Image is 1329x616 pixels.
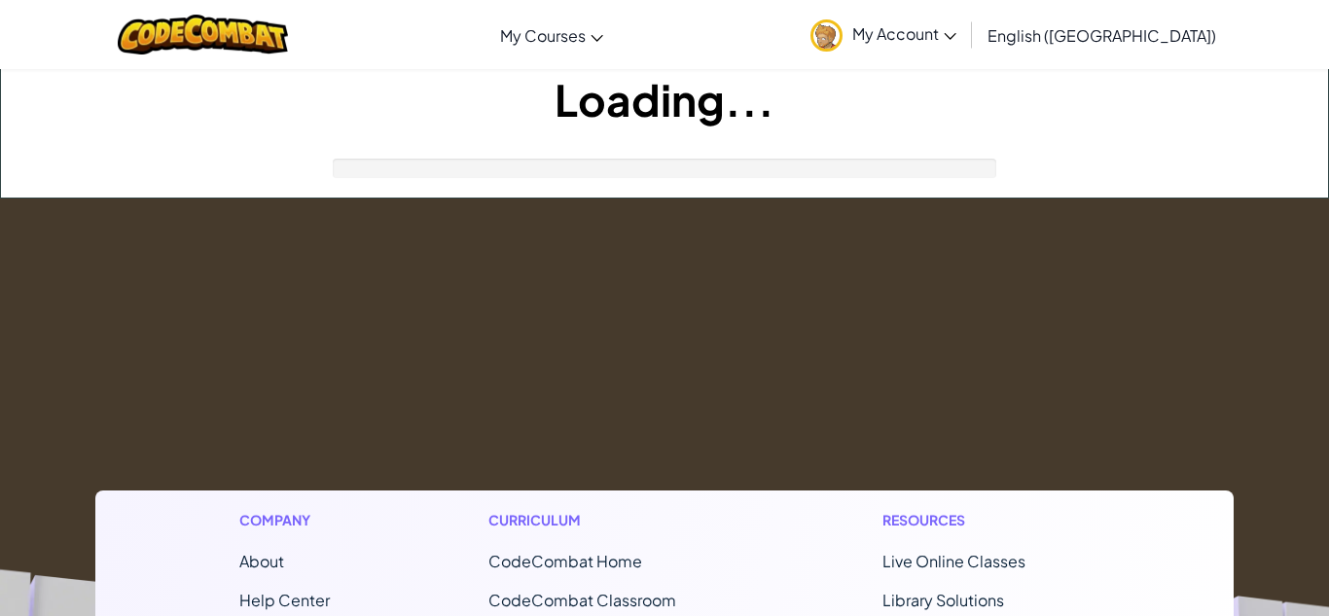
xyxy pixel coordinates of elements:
a: My Account [801,4,966,65]
h1: Loading... [1,69,1328,129]
h1: Company [239,510,330,530]
a: My Courses [490,9,613,61]
h1: Resources [882,510,1090,530]
a: CodeCombat Classroom [488,590,676,610]
span: CodeCombat Home [488,551,642,571]
span: English ([GEOGRAPHIC_DATA]) [988,25,1216,46]
img: avatar [810,19,843,52]
a: About [239,551,284,571]
a: English ([GEOGRAPHIC_DATA]) [978,9,1226,61]
span: My Account [852,23,956,44]
a: Help Center [239,590,330,610]
a: Library Solutions [882,590,1004,610]
span: My Courses [500,25,586,46]
img: CodeCombat logo [118,15,288,54]
a: Live Online Classes [882,551,1025,571]
h1: Curriculum [488,510,724,530]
